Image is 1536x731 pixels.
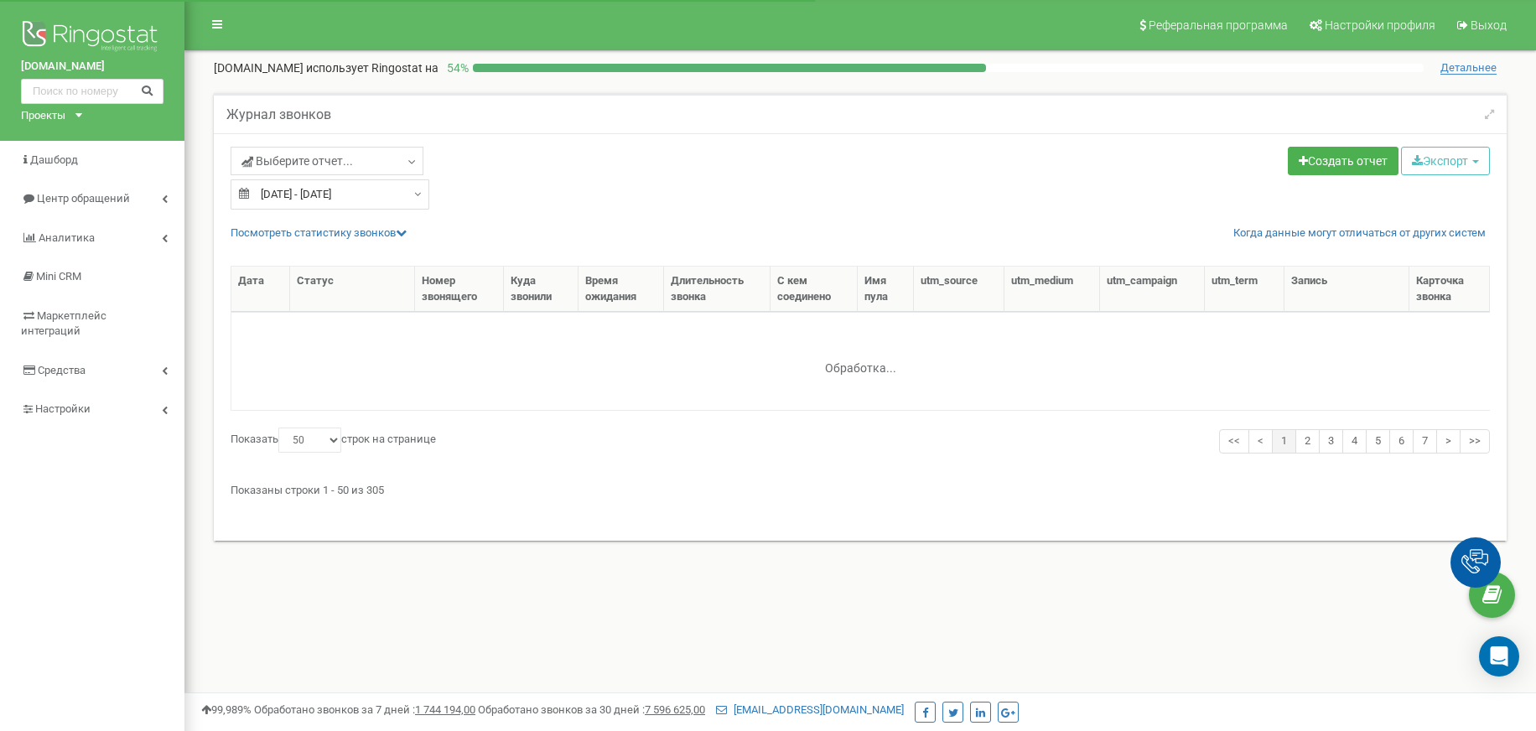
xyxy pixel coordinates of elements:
[231,267,290,312] th: Дата
[664,267,771,312] th: Длительность звонка
[1248,429,1273,454] a: <
[415,267,504,312] th: Номер звонящего
[415,703,475,716] u: 1 744 194,00
[755,348,965,373] div: Обработка...
[21,309,106,338] span: Маркетплейс интеграций
[306,61,438,75] span: использует Ringostat на
[1413,429,1437,454] a: 7
[1295,429,1320,454] a: 2
[771,267,859,312] th: С кем соединено
[1219,429,1249,454] a: <<
[241,153,353,169] span: Выберите отчет...
[21,108,65,124] div: Проекты
[254,703,475,716] span: Обработано звонков за 7 дней :
[1100,267,1205,312] th: utm_campaign
[231,226,407,239] a: Посмотреть cтатистику звонков
[914,267,1004,312] th: utm_source
[201,703,252,716] span: 99,989%
[290,267,415,312] th: Статус
[1288,147,1398,175] a: Создать отчет
[1319,429,1343,454] a: 3
[30,153,78,166] span: Дашборд
[1325,18,1435,32] span: Настройки профиля
[1272,429,1296,454] a: 1
[39,231,95,244] span: Аналитика
[1436,429,1461,454] a: >
[38,364,86,376] span: Средства
[21,17,163,59] img: Ringostat logo
[1471,18,1507,32] span: Выход
[504,267,579,312] th: Куда звонили
[645,703,705,716] u: 7 596 625,00
[278,428,341,453] select: Показатьстрок на странице
[1205,267,1284,312] th: utm_term
[1342,429,1367,454] a: 4
[21,59,163,75] a: [DOMAIN_NAME]
[1149,18,1288,32] span: Реферальная программа
[36,270,81,283] span: Mini CRM
[858,267,914,312] th: Имя пула
[1460,429,1490,454] a: >>
[1409,267,1490,312] th: Карточка звонка
[214,60,438,76] p: [DOMAIN_NAME]
[21,79,163,104] input: Поиск по номеру
[1401,147,1490,175] button: Экспорт
[1389,429,1414,454] a: 6
[37,192,130,205] span: Центр обращений
[1440,61,1497,75] span: Детальнее
[1233,226,1486,241] a: Когда данные могут отличаться от других систем
[478,703,705,716] span: Обработано звонков за 30 дней :
[1366,429,1390,454] a: 5
[579,267,664,312] th: Время ожидания
[231,476,1490,499] div: Показаны строки 1 - 50 из 305
[226,107,331,122] h5: Журнал звонков
[35,402,91,415] span: Настройки
[1284,267,1409,312] th: Запись
[1479,636,1519,677] div: Open Intercom Messenger
[716,703,904,716] a: [EMAIL_ADDRESS][DOMAIN_NAME]
[231,147,423,175] a: Выберите отчет...
[1004,267,1101,312] th: utm_medium
[231,428,436,453] label: Показать строк на странице
[438,60,473,76] p: 54 %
